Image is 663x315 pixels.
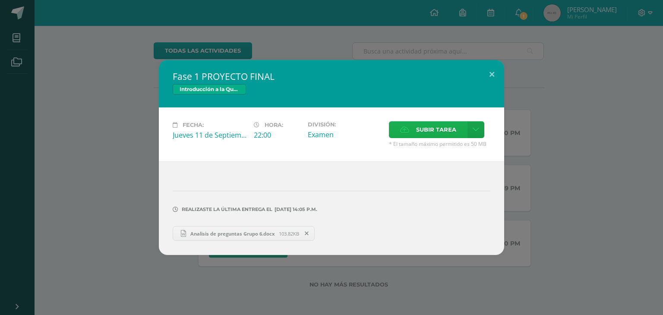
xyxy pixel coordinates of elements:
span: Hora: [265,122,283,128]
span: Introducción a la Química [173,84,246,94]
div: Jueves 11 de Septiembre [173,130,247,140]
span: Analisis de preguntas Grupo 6.docx [186,230,279,237]
span: * El tamaño máximo permitido es 50 MB [389,140,490,148]
div: 22:00 [254,130,301,140]
span: [DATE] 14:05 p.m. [272,209,317,210]
span: Remover entrega [300,229,314,238]
h2: Fase 1 PROYECTO FINAL [173,70,490,82]
span: Realizaste la última entrega el [182,206,272,212]
a: Analisis de preguntas Grupo 6.docx 103.82KB [173,226,315,241]
button: Close (Esc) [480,60,504,89]
span: Subir tarea [416,122,456,138]
span: 103.82KB [279,230,299,237]
label: División: [308,121,382,128]
div: Examen [308,130,382,139]
span: Fecha: [183,122,204,128]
